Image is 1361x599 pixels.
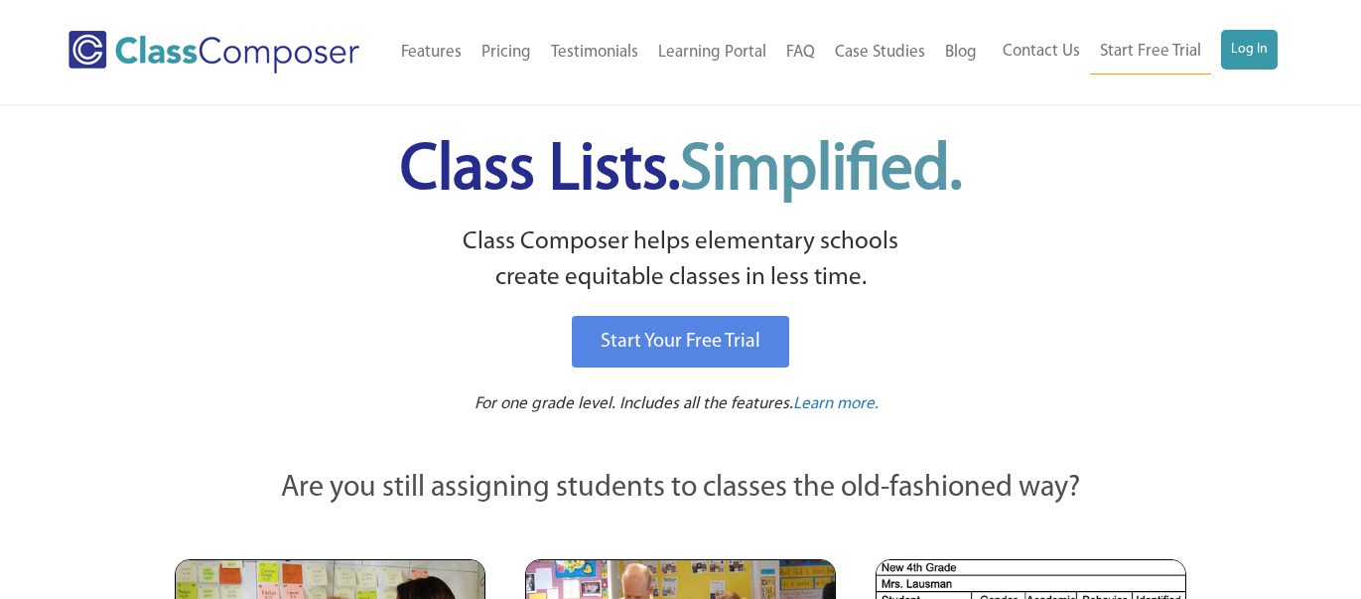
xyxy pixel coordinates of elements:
a: Contact Us [993,30,1090,74]
a: Start Your Free Trial [572,316,789,368]
span: For one grade level. Includes all the features. [475,395,793,412]
p: Class Composer helps elementary schools create equitable classes in less time. [172,225,1190,297]
nav: Header Menu [987,30,1278,75]
a: FAQ [776,31,825,75]
img: Class Composer [68,31,359,74]
span: Simplified. [680,139,962,204]
a: Log In [1221,30,1278,70]
span: Learn more. [793,395,879,412]
a: Learning Portal [648,31,776,75]
span: Class Lists. [400,139,962,204]
span: Start Your Free Trial [601,332,760,352]
a: Start Free Trial [1090,30,1211,75]
a: Testimonials [541,31,648,75]
a: Case Studies [825,31,935,75]
p: Are you still assigning students to classes the old-fashioned way? [175,467,1187,511]
nav: Header Menu [389,31,987,75]
a: Learn more. [793,392,879,417]
a: Blog [935,31,987,75]
a: Pricing [472,31,541,75]
a: Features [391,31,472,75]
